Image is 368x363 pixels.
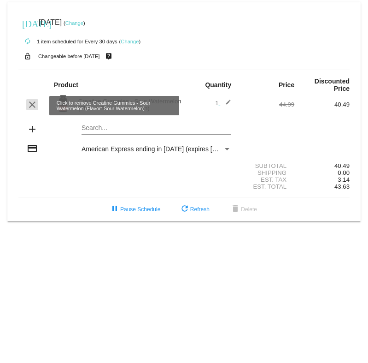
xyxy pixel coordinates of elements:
div: Est. Total [239,183,294,190]
input: Search... [82,125,231,132]
mat-icon: pause [109,204,120,215]
small: Changeable before [DATE] [38,54,100,59]
small: ( ) [119,39,141,44]
mat-icon: delete [230,204,241,215]
div: Subtotal [239,162,294,169]
span: 1 [215,100,231,107]
mat-icon: autorenew [22,36,33,47]
button: Pause Schedule [102,201,168,218]
strong: Discounted Price [315,77,350,92]
span: 0.00 [338,169,350,176]
a: Change [65,20,83,26]
strong: Quantity [205,81,231,89]
span: 3.14 [338,176,350,183]
mat-icon: clear [27,99,38,110]
mat-icon: refresh [179,204,190,215]
small: ( ) [64,20,85,26]
mat-icon: lock_open [22,50,33,62]
span: 43.63 [334,183,350,190]
mat-select: Payment Method [82,145,231,153]
strong: Price [279,81,294,89]
span: Delete [230,206,257,213]
img: Image-1-Creatine-Gummies-SW-1000Xx1000.png [54,95,72,113]
mat-icon: edit [220,99,231,110]
span: American Express ending in [DATE] (expires [CREDIT_CARD_DATA]) [82,145,282,153]
mat-icon: credit_card [27,143,38,154]
div: Creatine Gummies - Sour Watermelon (Flavor: Sour Watermelon) [74,98,184,112]
small: 1 item scheduled for Every 30 days [18,39,117,44]
div: Est. Tax [239,176,294,183]
div: 40.49 [294,101,350,108]
div: 40.49 [294,162,350,169]
strong: Product [54,81,78,89]
span: Pause Schedule [109,206,160,213]
mat-icon: [DATE] [22,18,33,29]
div: 44.99 [239,101,294,108]
button: Refresh [172,201,217,218]
mat-icon: live_help [103,50,114,62]
button: Delete [222,201,264,218]
mat-icon: add [27,124,38,135]
div: Shipping [239,169,294,176]
a: Change [121,39,139,44]
span: Refresh [179,206,210,213]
